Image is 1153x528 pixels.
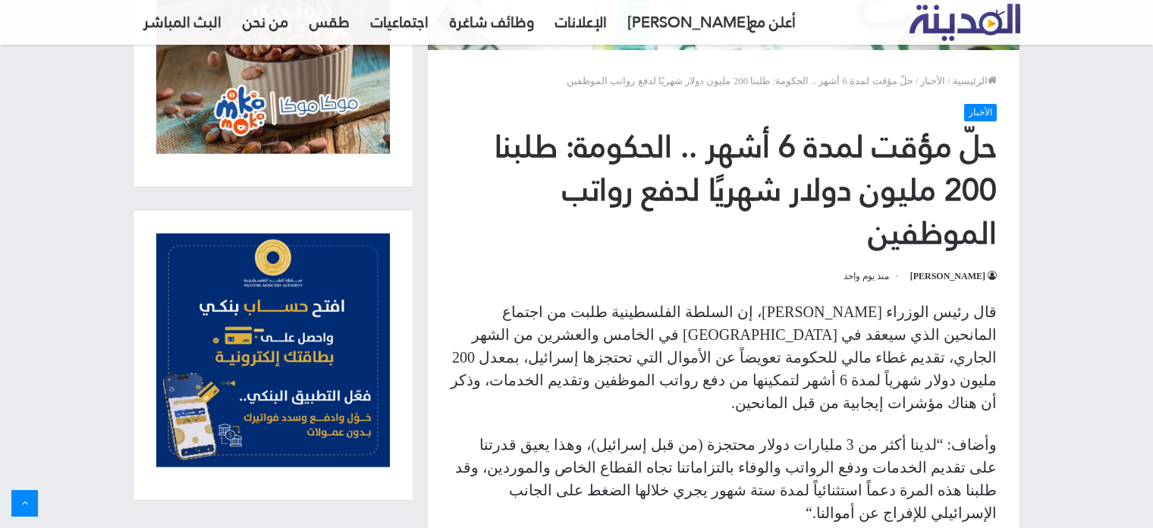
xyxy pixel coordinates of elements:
[844,267,900,285] span: منذ يوم واحد
[731,394,735,411] span: .
[920,75,945,86] a: الأخبار
[910,5,1021,42] a: تلفزيون المدينة
[567,75,913,86] span: حلّ مؤقت لمدة 6 أشهر .. الحكومة: طلبنا 200 مليون دولار شهريًا لدفع رواتب الموظفين
[451,300,997,414] p: قال رئيس الوزراء [PERSON_NAME]، إن السلطة الفلسطينية طلبت من اجتماع المانحين الذي سيعقد في [GEOGR...
[910,271,997,281] a: [PERSON_NAME]
[947,75,950,86] em: /
[910,4,1021,41] img: تلفزيون المدينة
[451,125,997,256] h1: حلّ مؤقت لمدة 6 أشهر .. الحكومة: طلبنا 200 مليون دولار شهريًا لدفع رواتب الموظفين
[451,433,997,524] p: وأضاف: “لدينا أكثر من 3 مليارات دولار محتجزة (من قبل إسرائيل)، وهذا يعيق قدرتنا على تقديم الخدمات...
[806,504,816,521] span: “.
[916,75,919,86] em: /
[964,104,997,121] a: الأخبار
[953,75,997,86] a: الرئيسية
